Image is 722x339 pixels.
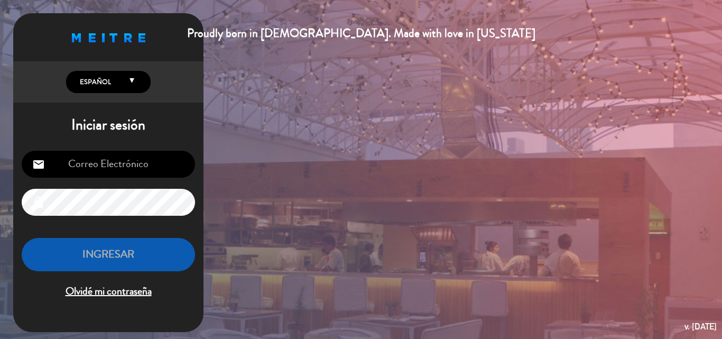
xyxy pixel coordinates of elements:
[22,238,195,271] button: INGRESAR
[77,77,111,87] span: Español
[32,196,45,209] i: lock
[13,116,203,134] h1: Iniciar sesión
[22,283,195,300] span: Olvidé mi contraseña
[32,158,45,171] i: email
[684,319,717,334] div: v. [DATE]
[22,151,195,178] input: Correo Electrónico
